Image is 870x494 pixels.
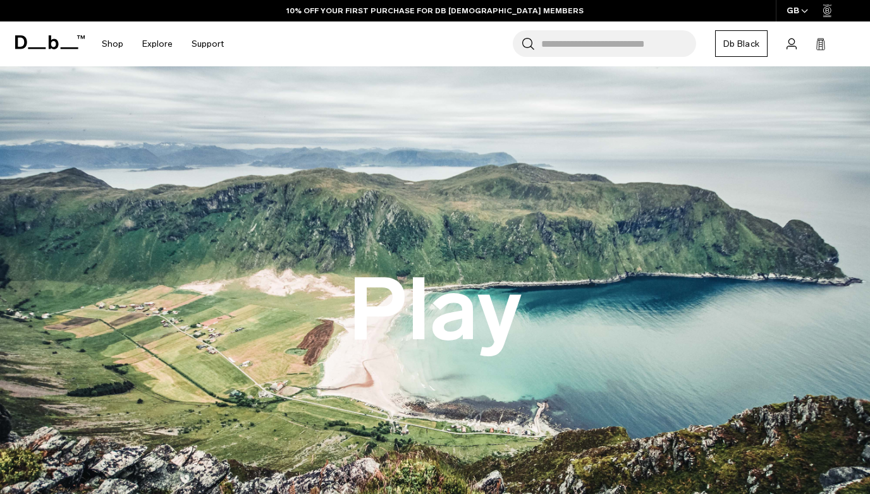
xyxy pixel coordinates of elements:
a: 10% OFF YOUR FIRST PURCHASE FOR DB [DEMOGRAPHIC_DATA] MEMBERS [286,5,584,16]
button: Play [348,262,522,358]
nav: Main Navigation [92,21,233,66]
a: Db Black [715,30,768,57]
a: Explore [142,21,173,66]
a: Support [192,21,224,66]
a: Shop [102,21,123,66]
